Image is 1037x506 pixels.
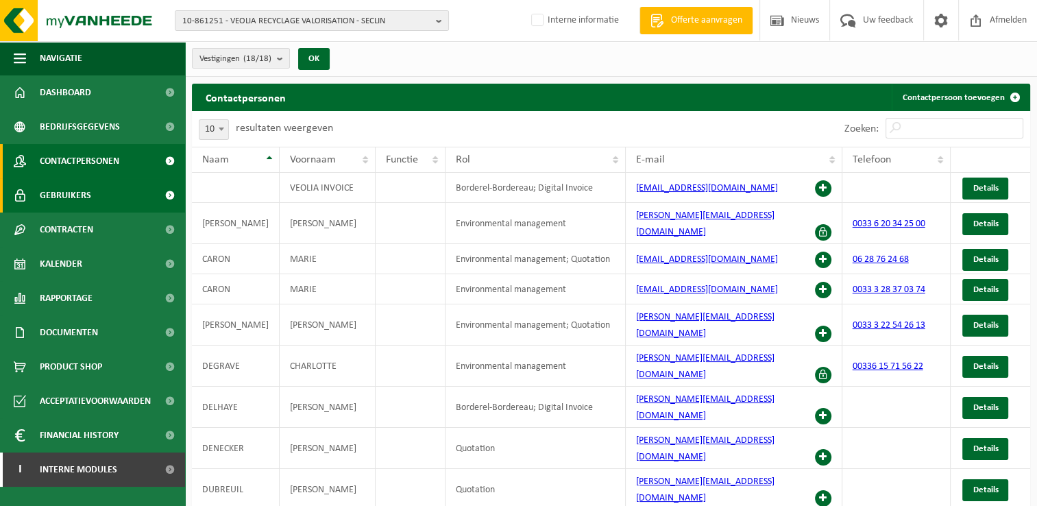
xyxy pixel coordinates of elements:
[40,247,82,281] span: Kalender
[636,435,774,462] a: [PERSON_NAME][EMAIL_ADDRESS][DOMAIN_NAME]
[280,203,376,244] td: [PERSON_NAME]
[636,394,774,421] a: [PERSON_NAME][EMAIL_ADDRESS][DOMAIN_NAME]
[40,213,93,247] span: Contracten
[446,203,626,244] td: Environmental management
[853,219,925,229] a: 0033 6 20 34 25 00
[192,244,280,274] td: CARON
[40,144,119,178] span: Contactpersonen
[973,184,998,193] span: Details
[962,213,1008,235] a: Details
[40,350,102,384] span: Product Shop
[298,48,330,70] button: OK
[973,403,998,412] span: Details
[280,428,376,469] td: [PERSON_NAME]
[40,110,120,144] span: Bedrijfsgegevens
[386,154,418,165] span: Functie
[40,418,119,453] span: Financial History
[40,75,91,110] span: Dashboard
[446,244,626,274] td: Environmental management; Quotation
[636,210,774,237] a: [PERSON_NAME][EMAIL_ADDRESS][DOMAIN_NAME]
[636,154,665,165] span: E-mail
[853,254,909,265] a: 06 28 76 24 68
[446,304,626,346] td: Environmental management; Quotation
[192,428,280,469] td: DENECKER
[973,444,998,453] span: Details
[243,54,271,63] count: (18/18)
[192,387,280,428] td: DELHAYE
[290,154,336,165] span: Voornaam
[973,362,998,371] span: Details
[844,123,879,134] label: Zoeken:
[528,10,619,31] label: Interne informatie
[192,84,300,110] h2: Contactpersonen
[40,178,91,213] span: Gebruikers
[236,123,333,134] label: resultaten weergeven
[192,203,280,244] td: [PERSON_NAME]
[182,11,430,32] span: 10-861251 - VEOLIA RECYCLAGE VALORISATION - SECLIN
[202,154,229,165] span: Naam
[973,255,998,264] span: Details
[446,173,626,203] td: Borderel-Bordereau; Digital Invoice
[446,274,626,304] td: Environmental management
[636,183,778,193] a: [EMAIL_ADDRESS][DOMAIN_NAME]
[853,361,923,372] a: 00336 15 71 56 22
[199,120,228,139] span: 10
[973,485,998,494] span: Details
[962,479,1008,501] a: Details
[973,285,998,294] span: Details
[192,274,280,304] td: CARON
[280,274,376,304] td: MARIE
[175,10,449,31] button: 10-861251 - VEOLIA RECYCLAGE VALORISATION - SECLIN
[962,178,1008,200] a: Details
[636,254,778,265] a: [EMAIL_ADDRESS][DOMAIN_NAME]
[636,285,778,295] a: [EMAIL_ADDRESS][DOMAIN_NAME]
[636,353,774,380] a: [PERSON_NAME][EMAIL_ADDRESS][DOMAIN_NAME]
[280,387,376,428] td: [PERSON_NAME]
[40,281,93,315] span: Rapportage
[639,7,753,34] a: Offerte aanvragen
[280,173,376,203] td: VEOLIA INVOICE
[446,346,626,387] td: Environmental management
[973,219,998,228] span: Details
[962,315,1008,337] a: Details
[199,49,271,69] span: Vestigingen
[192,48,290,69] button: Vestigingen(18/18)
[962,356,1008,378] a: Details
[40,453,117,487] span: Interne modules
[40,41,82,75] span: Navigatie
[853,154,891,165] span: Telefoon
[962,397,1008,419] a: Details
[853,285,925,295] a: 0033 3 28 37 03 74
[446,428,626,469] td: Quotation
[973,321,998,330] span: Details
[636,312,774,339] a: [PERSON_NAME][EMAIL_ADDRESS][DOMAIN_NAME]
[962,279,1008,301] a: Details
[668,14,746,27] span: Offerte aanvragen
[446,387,626,428] td: Borderel-Bordereau; Digital Invoice
[853,320,925,330] a: 0033 3 22 54 26 13
[40,315,98,350] span: Documenten
[962,438,1008,460] a: Details
[192,346,280,387] td: DEGRAVE
[280,244,376,274] td: MARIE
[636,477,774,503] a: [PERSON_NAME][EMAIL_ADDRESS][DOMAIN_NAME]
[962,249,1008,271] a: Details
[40,384,151,418] span: Acceptatievoorwaarden
[192,304,280,346] td: [PERSON_NAME]
[199,119,229,140] span: 10
[280,346,376,387] td: CHARLOTTE
[892,84,1029,111] a: Contactpersoon toevoegen
[456,154,470,165] span: Rol
[280,304,376,346] td: [PERSON_NAME]
[14,453,26,487] span: I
